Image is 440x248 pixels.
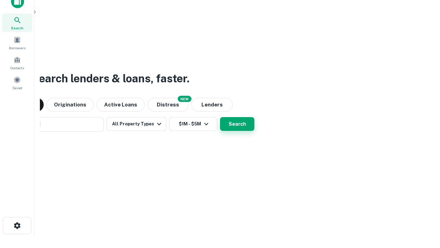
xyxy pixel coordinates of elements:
button: Lenders [191,98,233,112]
span: Contacts [10,65,24,71]
button: Search [220,117,254,131]
button: All Property Types [107,117,166,131]
span: Borrowers [9,45,25,51]
h3: Search lenders & loans, faster. [31,70,189,87]
button: Active Loans [97,98,145,112]
button: Originations [46,98,94,112]
div: NEW [178,96,191,102]
button: $1M - $5M [169,117,217,131]
a: Search [2,13,32,32]
iframe: Chat Widget [406,193,440,226]
a: Saved [2,73,32,92]
span: Search [11,25,23,31]
span: Saved [12,85,22,91]
a: Contacts [2,53,32,72]
button: Search distressed loans with lien and other non-mortgage details. [147,98,189,112]
a: Borrowers [2,33,32,52]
